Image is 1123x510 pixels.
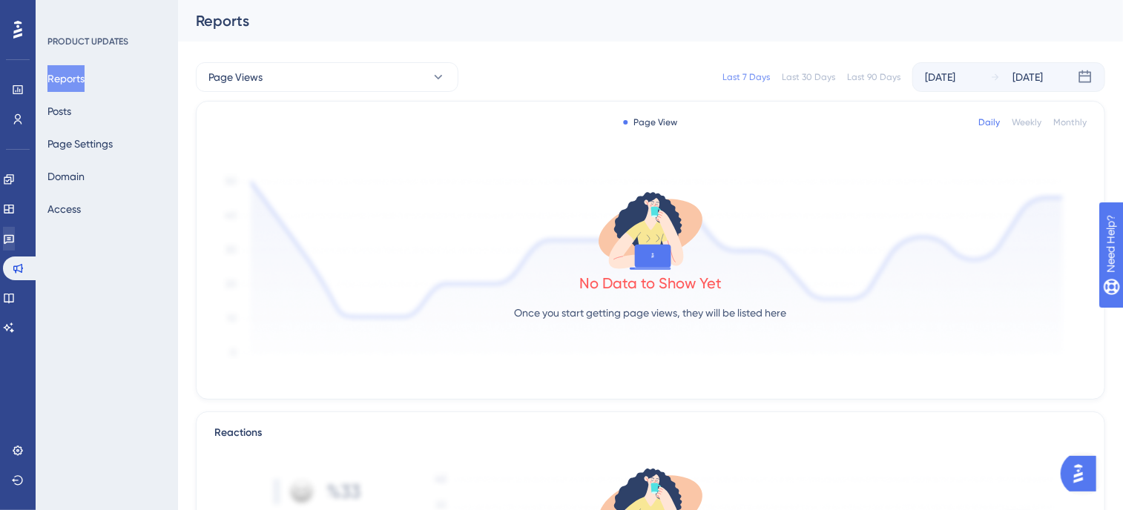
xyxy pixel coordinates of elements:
[782,71,835,83] div: Last 30 Days
[196,62,458,92] button: Page Views
[47,65,85,92] button: Reports
[1012,68,1043,86] div: [DATE]
[47,163,85,190] button: Domain
[214,424,1087,442] div: Reactions
[624,116,678,128] div: Page View
[47,36,128,47] div: PRODUCT UPDATES
[208,68,263,86] span: Page Views
[722,71,770,83] div: Last 7 Days
[35,4,93,21] span: Need Help?
[47,130,113,157] button: Page Settings
[47,196,81,222] button: Access
[47,98,71,125] button: Posts
[579,273,722,294] div: No Data to Show Yet
[925,68,955,86] div: [DATE]
[978,116,1000,128] div: Daily
[1061,451,1105,496] iframe: UserGuiding AI Assistant Launcher
[196,10,1068,31] div: Reports
[847,71,900,83] div: Last 90 Days
[1012,116,1041,128] div: Weekly
[1053,116,1087,128] div: Monthly
[515,304,787,322] p: Once you start getting page views, they will be listed here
